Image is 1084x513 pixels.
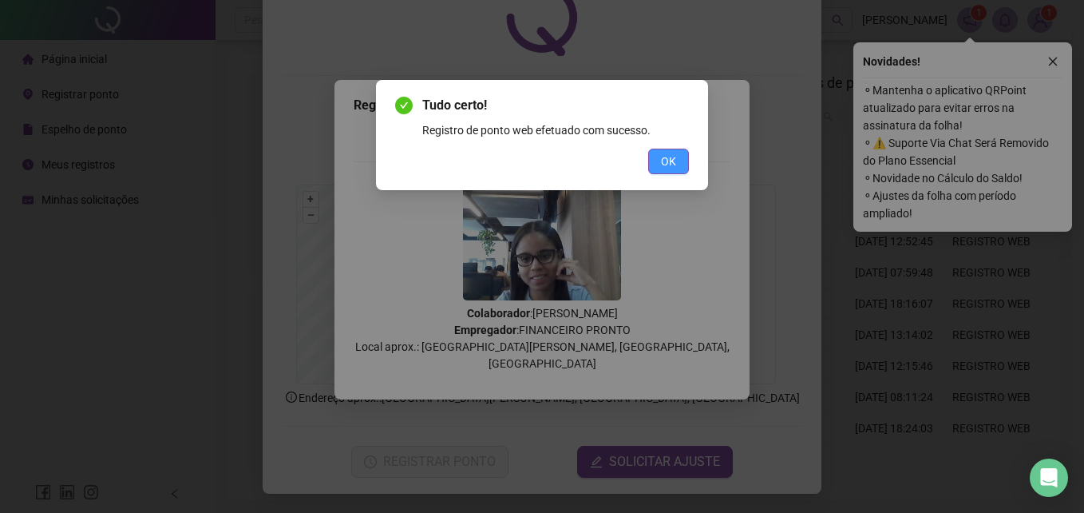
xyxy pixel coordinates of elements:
[422,96,689,115] span: Tudo certo!
[648,149,689,174] button: OK
[395,97,413,114] span: check-circle
[661,153,676,170] span: OK
[422,121,689,139] div: Registro de ponto web efetuado com sucesso.
[1030,459,1068,497] div: Open Intercom Messenger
